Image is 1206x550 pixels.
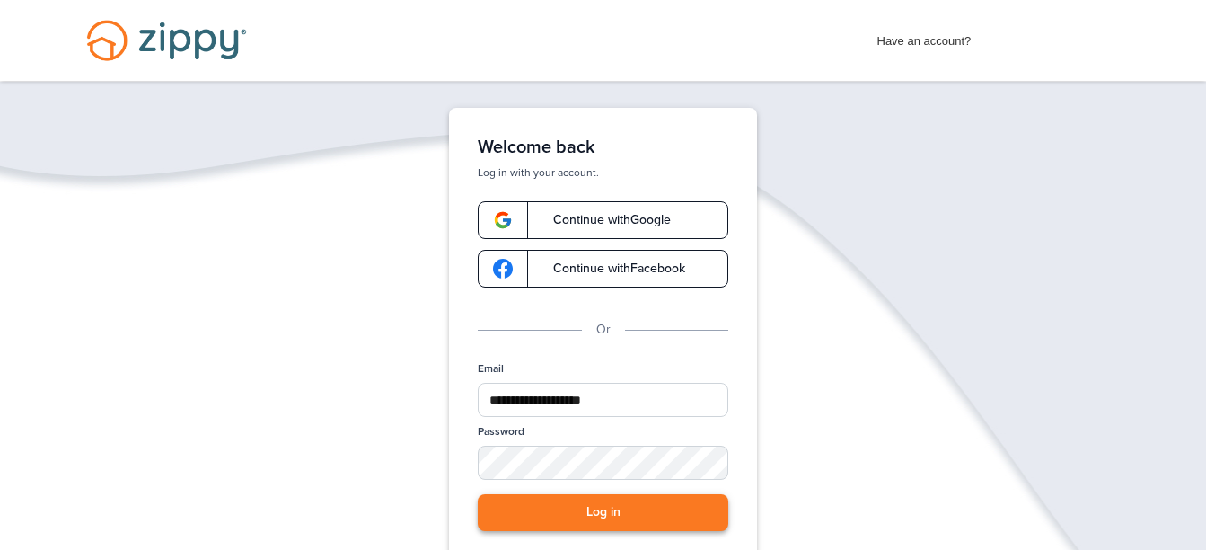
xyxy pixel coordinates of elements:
input: Email [478,383,728,417]
span: Continue with Google [535,214,671,226]
img: google-logo [493,210,513,230]
button: Log in [478,494,728,531]
span: Have an account? [877,22,972,51]
label: Password [478,424,524,439]
h1: Welcome back [478,137,728,158]
p: Log in with your account. [478,165,728,180]
input: Password [478,446,728,480]
span: Continue with Facebook [535,262,685,275]
a: google-logoContinue withFacebook [478,250,728,288]
a: google-logoContinue withGoogle [478,201,728,239]
label: Email [478,361,504,377]
p: Or [596,320,611,340]
img: google-logo [493,259,513,279]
